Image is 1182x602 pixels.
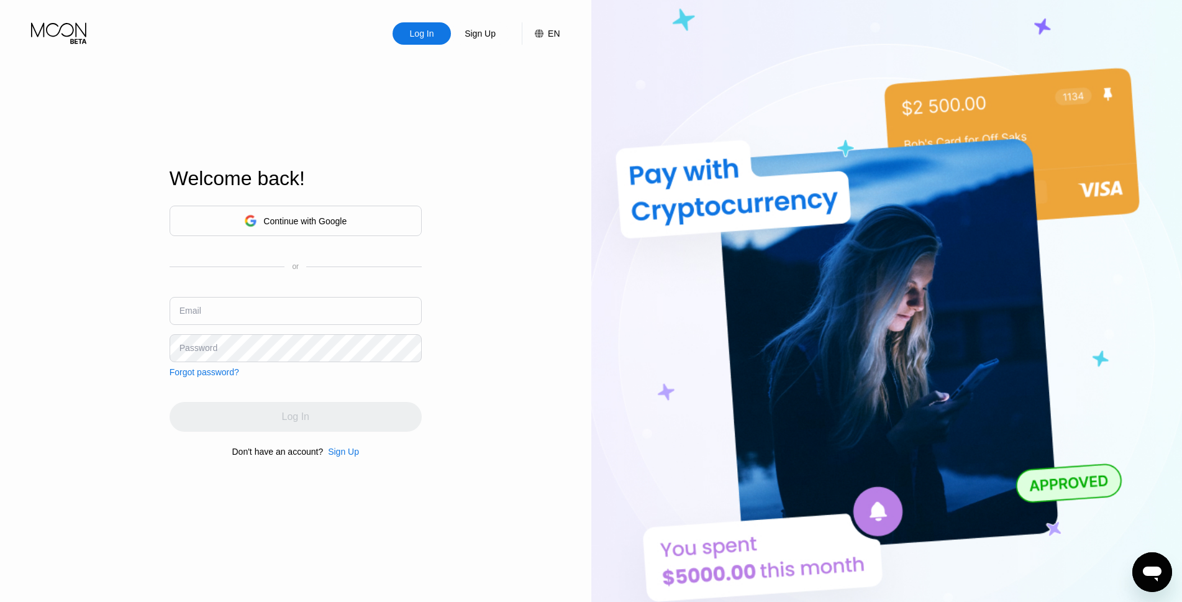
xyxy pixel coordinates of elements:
div: or [292,262,299,271]
div: Don't have an account? [232,447,324,457]
div: Welcome back! [170,167,422,190]
iframe: Button to launch messaging window [1132,552,1172,592]
div: Sign Up [323,447,359,457]
div: Sign Up [463,27,497,40]
div: Sign Up [328,447,359,457]
div: Email [180,306,201,316]
div: Continue with Google [170,206,422,236]
div: Password [180,343,217,353]
div: Sign Up [451,22,509,45]
div: Log In [393,22,451,45]
div: EN [548,29,560,39]
div: Forgot password? [170,367,239,377]
div: Continue with Google [263,216,347,226]
div: Log In [409,27,435,40]
div: EN [522,22,560,45]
